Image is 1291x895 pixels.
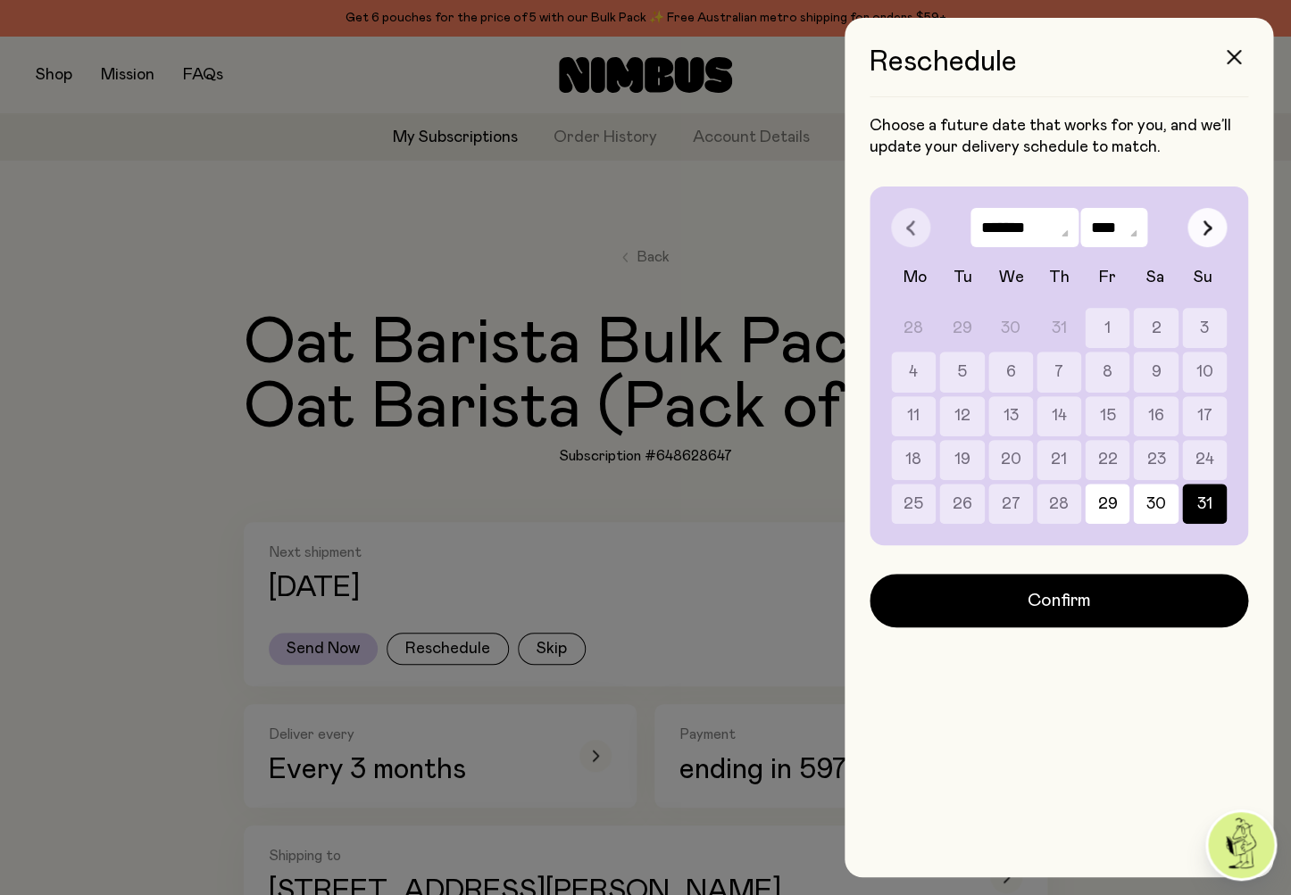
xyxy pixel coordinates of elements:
[1085,440,1129,480] button: 22
[1182,352,1227,392] button: 10
[1133,396,1178,436] button: 16
[939,440,984,480] button: 19
[1037,440,1081,480] button: 21
[1085,396,1129,436] button: 15
[1182,396,1227,436] button: 17
[1085,484,1129,524] button: 29
[1037,352,1081,392] button: 7
[1037,396,1081,436] button: 14
[988,484,1033,524] button: 27
[1085,352,1129,392] button: 8
[939,267,987,288] div: Tu
[987,267,1035,288] div: We
[988,352,1033,392] button: 6
[1083,267,1131,288] div: Fr
[988,396,1033,436] button: 13
[1133,484,1178,524] button: 30
[1133,308,1178,348] button: 2
[988,440,1033,480] button: 20
[1131,267,1179,288] div: Sa
[1182,308,1227,348] button: 3
[1182,440,1227,480] button: 24
[891,267,939,288] div: Mo
[870,115,1248,158] p: Choose a future date that works for you, and we’ll update your delivery schedule to match.
[1085,308,1129,348] button: 1
[1028,588,1091,613] span: Confirm
[891,440,936,480] button: 18
[891,396,936,436] button: 11
[1179,267,1227,288] div: Su
[891,352,936,392] button: 4
[939,396,984,436] button: 12
[870,574,1248,627] button: Confirm
[1133,352,1178,392] button: 9
[891,484,936,524] button: 25
[939,352,984,392] button: 5
[939,484,984,524] button: 26
[1208,812,1274,878] img: agent
[1133,440,1178,480] button: 23
[1182,484,1227,524] button: 31
[1037,484,1081,524] button: 28
[1035,267,1083,288] div: Th
[870,46,1248,97] h3: Reschedule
